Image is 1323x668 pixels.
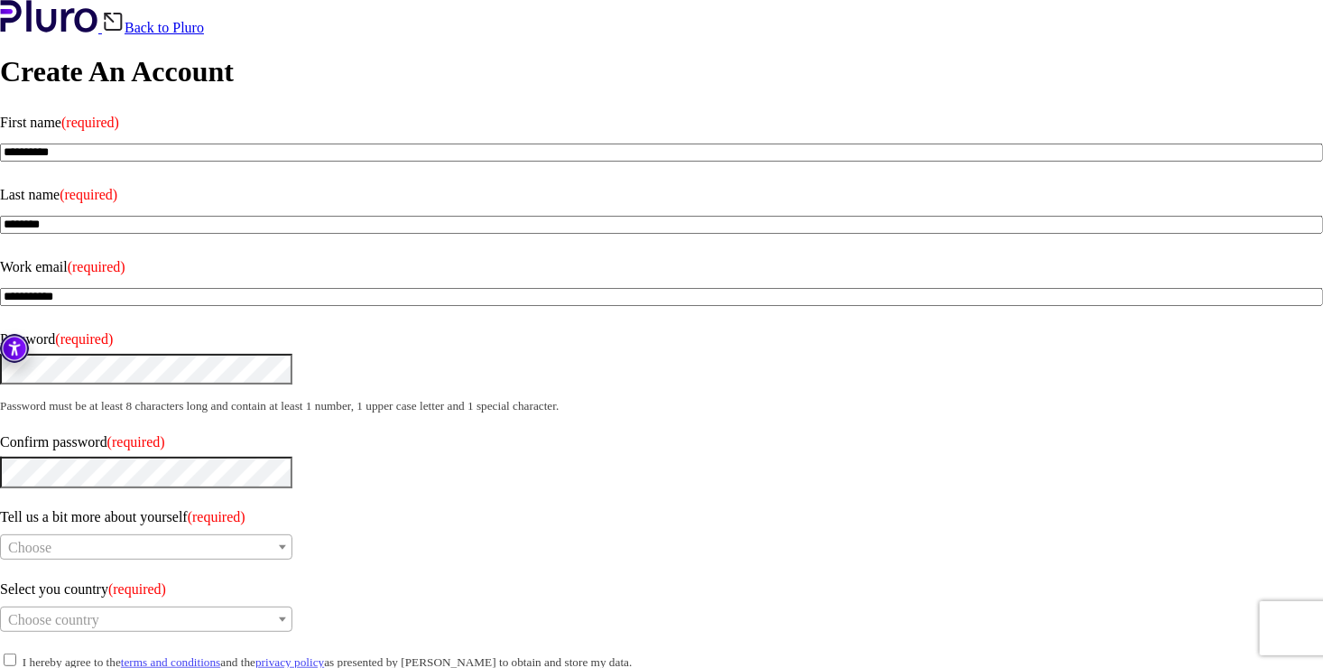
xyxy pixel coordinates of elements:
span: (required) [55,331,113,347]
input: I hereby agree to theterms and conditionsand theprivacy policyas presented by [PERSON_NAME] to ob... [4,654,16,666]
span: (required) [60,187,117,202]
span: (required) [188,509,245,524]
span: (required) [108,581,166,597]
span: Choose [8,540,51,555]
img: Back icon [102,11,125,32]
span: (required) [107,434,165,450]
span: (required) [61,115,119,130]
span: Choose country [8,612,99,627]
span: (required) [68,259,125,274]
a: Back to Pluro [102,20,204,35]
